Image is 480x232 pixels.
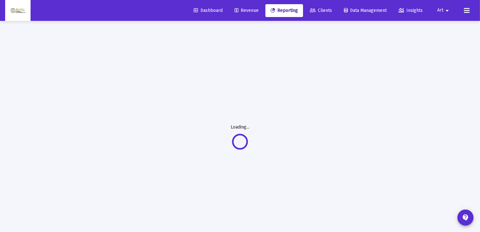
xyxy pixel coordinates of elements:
[235,8,259,13] span: Revenue
[339,4,392,17] a: Data Management
[393,4,428,17] a: Insights
[437,8,443,13] span: Art
[399,8,423,13] span: Insights
[265,4,303,17] a: Reporting
[462,214,469,221] mat-icon: contact_support
[344,8,387,13] span: Data Management
[305,4,337,17] a: Clients
[229,4,264,17] a: Revenue
[194,8,223,13] span: Dashboard
[10,4,26,17] img: Dashboard
[271,8,298,13] span: Reporting
[310,8,332,13] span: Clients
[429,4,459,17] button: Art
[443,4,451,17] mat-icon: arrow_drop_down
[189,4,228,17] a: Dashboard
